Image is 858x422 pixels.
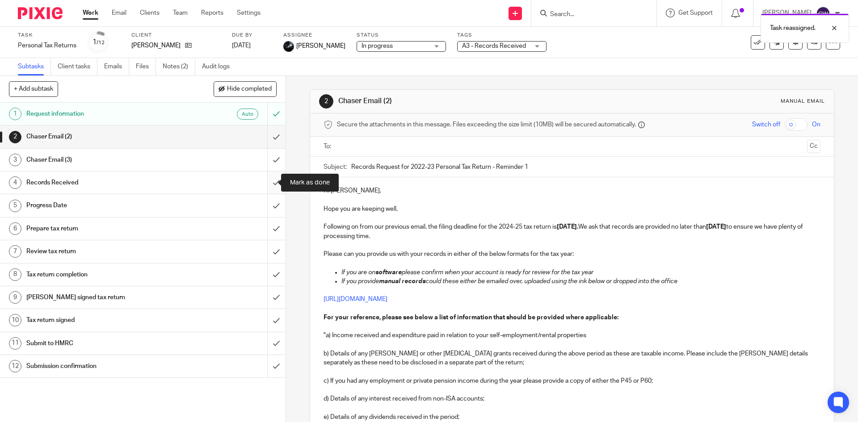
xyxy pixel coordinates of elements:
[341,269,375,276] em: If you are on
[97,40,105,45] small: /12
[26,107,181,121] h1: Request information
[324,413,820,422] p: e) Details of any dividends received in the period;
[296,42,345,50] span: [PERSON_NAME]
[26,337,181,350] h1: Submit to HMRC
[807,140,820,153] button: Cc
[9,245,21,258] div: 7
[26,222,181,235] h1: Prepare tax return
[357,32,446,39] label: Status
[816,6,830,21] img: svg%3E
[232,32,272,39] label: Due by
[462,43,526,49] span: A3 - Records Received
[18,7,63,19] img: Pixie
[173,8,188,17] a: Team
[26,268,181,281] h1: Tax return completion
[362,43,393,49] span: In progress
[18,32,76,39] label: Task
[26,313,181,327] h1: Tax return signed
[237,109,258,120] div: Auto
[26,153,181,167] h1: Chaser Email (3)
[26,199,181,212] h1: Progress Date
[26,359,181,373] h1: Submission confirmation
[227,86,272,93] span: Hide completed
[752,120,780,129] span: Switch off
[9,360,21,372] div: 12
[9,108,21,120] div: 1
[338,96,591,106] h1: Chaser Email (2)
[9,268,21,281] div: 8
[324,331,820,340] p: "a) Income received and expenditure paid in relation to your self-employment/rental properties
[18,41,76,50] div: Personal Tax Returns
[9,131,21,143] div: 2
[557,224,578,230] strong: [DATE].
[341,278,379,284] em: If you provide
[83,8,98,17] a: Work
[324,314,618,321] strong: For your reference, please see below a list of information that should be provided where applicable:
[26,291,181,304] h1: [PERSON_NAME] signed tax return
[214,81,277,96] button: Hide completed
[112,8,126,17] a: Email
[324,186,820,195] p: Hi [PERSON_NAME],
[379,278,425,284] em: manual records
[319,94,333,109] div: 2
[324,394,820,403] p: d) Details of any interest received from non-ISA accounts;
[324,349,820,368] p: b) Details of any [PERSON_NAME] or other [MEDICAL_DATA] grants received during the above period a...
[781,98,825,105] div: Manual email
[163,58,195,75] a: Notes (2)
[283,32,345,39] label: Assignee
[26,176,181,189] h1: Records Received
[136,58,156,75] a: Files
[201,8,223,17] a: Reports
[812,120,820,129] span: On
[93,37,105,47] div: 1
[337,120,636,129] span: Secure the attachments in this message. Files exceeding the size limit (10MB) will be secured aut...
[131,32,221,39] label: Client
[131,41,181,50] p: [PERSON_NAME]
[9,291,21,304] div: 9
[9,314,21,326] div: 10
[9,176,21,189] div: 4
[375,269,402,276] em: software
[324,296,387,302] a: [URL][DOMAIN_NAME]
[283,41,294,52] img: 1000002122.jpg
[770,24,816,33] p: Task reassigned.
[26,130,181,143] h1: Chaser Email (2)
[26,245,181,258] h1: Review tax return
[202,58,236,75] a: Audit logs
[706,224,726,230] strong: [DATE]
[324,142,333,151] label: To:
[324,376,820,385] p: c) If you had any employment or private pension income during the year please provide a copy of e...
[324,163,347,171] label: Subject:
[9,337,21,350] div: 11
[324,205,820,213] p: Hope you are keeping well,
[324,222,820,241] p: Following on from our previous email, the filing deadline for the 2024-25 tax return is We ask th...
[402,269,593,276] em: please confirm when your account is ready for review for the tax year
[18,58,51,75] a: Subtasks
[9,81,58,96] button: + Add subtask
[425,278,677,284] em: could these either be emailed over, uploaded using the ink below or dropped into the office
[9,222,21,235] div: 6
[58,58,97,75] a: Client tasks
[324,250,820,259] p: Please can you provide us with your records in either of the below formats for the tax year:
[104,58,129,75] a: Emails
[9,154,21,166] div: 3
[140,8,160,17] a: Clients
[232,42,251,49] span: [DATE]
[9,200,21,212] div: 5
[237,8,261,17] a: Settings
